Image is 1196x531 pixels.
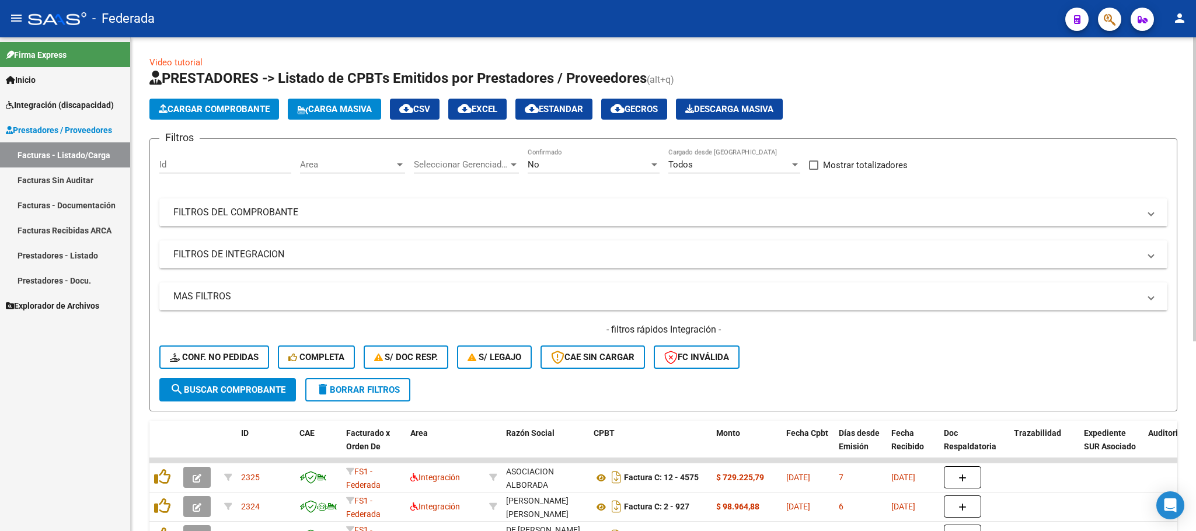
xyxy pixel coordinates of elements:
[685,104,773,114] span: Descarga Masiva
[891,428,924,451] span: Fecha Recibido
[551,352,634,362] span: CAE SIN CARGAR
[346,428,390,451] span: Facturado x Orden De
[149,70,647,86] span: PRESTADORES -> Listado de CPBTs Emitidos por Prestadores / Proveedores
[468,352,521,362] span: S/ legajo
[654,345,740,369] button: FC Inválida
[506,465,584,490] div: 30552847071
[676,99,783,120] button: Descarga Masiva
[316,382,330,396] mat-icon: delete
[399,102,413,116] mat-icon: cloud_download
[609,468,624,487] i: Descargar documento
[92,6,155,32] span: - Federada
[887,421,939,472] datatable-header-cell: Fecha Recibido
[6,299,99,312] span: Explorador de Archivos
[676,99,783,120] app-download-masive: Descarga masiva de comprobantes (adjuntos)
[149,99,279,120] button: Cargar Comprobante
[6,99,114,111] span: Integración (discapacidad)
[410,502,460,511] span: Integración
[6,74,36,86] span: Inicio
[624,502,689,512] strong: Factura C: 2 - 927
[241,428,249,438] span: ID
[390,99,440,120] button: CSV
[6,124,112,137] span: Prestadores / Proveedores
[458,102,472,116] mat-icon: cloud_download
[173,248,1139,261] mat-panel-title: FILTROS DE INTEGRACION
[525,102,539,116] mat-icon: cloud_download
[159,345,269,369] button: Conf. no pedidas
[624,473,699,483] strong: Factura C: 12 - 4575
[159,198,1167,226] mat-expansion-panel-header: FILTROS DEL COMPROBANTE
[6,48,67,61] span: Firma Express
[1156,491,1184,519] div: Open Intercom Messenger
[1084,428,1136,451] span: Expediente SUR Asociado
[1148,428,1183,438] span: Auditoria
[834,421,887,472] datatable-header-cell: Días desde Emisión
[716,428,740,438] span: Monto
[305,378,410,401] button: Borrar Filtros
[611,104,658,114] span: Gecros
[316,385,400,395] span: Borrar Filtros
[609,497,624,516] i: Descargar documento
[506,494,584,519] div: 27111833856
[457,345,532,369] button: S/ legajo
[159,323,1167,336] h4: - filtros rápidos Integración -
[399,104,430,114] span: CSV
[170,352,259,362] span: Conf. no pedidas
[668,159,693,170] span: Todos
[241,502,260,511] span: 2324
[506,465,584,492] div: ASOCIACION ALBORADA
[406,421,484,472] datatable-header-cell: Area
[159,130,200,146] h3: Filtros
[786,473,810,482] span: [DATE]
[501,421,589,472] datatable-header-cell: Razón Social
[594,428,615,438] span: CPBT
[601,99,667,120] button: Gecros
[839,428,880,451] span: Días desde Emisión
[891,473,915,482] span: [DATE]
[170,385,285,395] span: Buscar Comprobante
[297,104,372,114] span: Carga Masiva
[295,421,341,472] datatable-header-cell: CAE
[299,428,315,438] span: CAE
[346,496,381,519] span: FS1 - Federada
[410,473,460,482] span: Integración
[839,502,843,511] span: 6
[149,57,203,68] a: Video tutorial
[173,206,1139,219] mat-panel-title: FILTROS DEL COMPROBANTE
[170,382,184,396] mat-icon: search
[716,502,759,511] strong: $ 98.964,88
[278,345,355,369] button: Completa
[525,104,583,114] span: Estandar
[1079,421,1143,472] datatable-header-cell: Expediente SUR Asociado
[823,158,908,172] span: Mostrar totalizadores
[173,290,1139,303] mat-panel-title: MAS FILTROS
[341,421,406,472] datatable-header-cell: Facturado x Orden De
[647,74,674,85] span: (alt+q)
[515,99,592,120] button: Estandar
[458,104,497,114] span: EXCEL
[712,421,782,472] datatable-header-cell: Monto
[236,421,295,472] datatable-header-cell: ID
[414,159,508,170] span: Seleccionar Gerenciador
[159,240,1167,268] mat-expansion-panel-header: FILTROS DE INTEGRACION
[944,428,996,451] span: Doc Respaldatoria
[1009,421,1079,472] datatable-header-cell: Trazabilidad
[288,99,381,120] button: Carga Masiva
[541,345,645,369] button: CAE SIN CARGAR
[891,502,915,511] span: [DATE]
[1014,428,1061,438] span: Trazabilidad
[506,494,584,521] div: [PERSON_NAME] [PERSON_NAME]
[410,428,428,438] span: Area
[786,502,810,511] span: [DATE]
[939,421,1009,472] datatable-header-cell: Doc Respaldatoria
[782,421,834,472] datatable-header-cell: Fecha Cpbt
[528,159,539,170] span: No
[9,11,23,25] mat-icon: menu
[159,104,270,114] span: Cargar Comprobante
[448,99,507,120] button: EXCEL
[589,421,712,472] datatable-header-cell: CPBT
[159,282,1167,310] mat-expansion-panel-header: MAS FILTROS
[300,159,395,170] span: Area
[364,345,449,369] button: S/ Doc Resp.
[1173,11,1187,25] mat-icon: person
